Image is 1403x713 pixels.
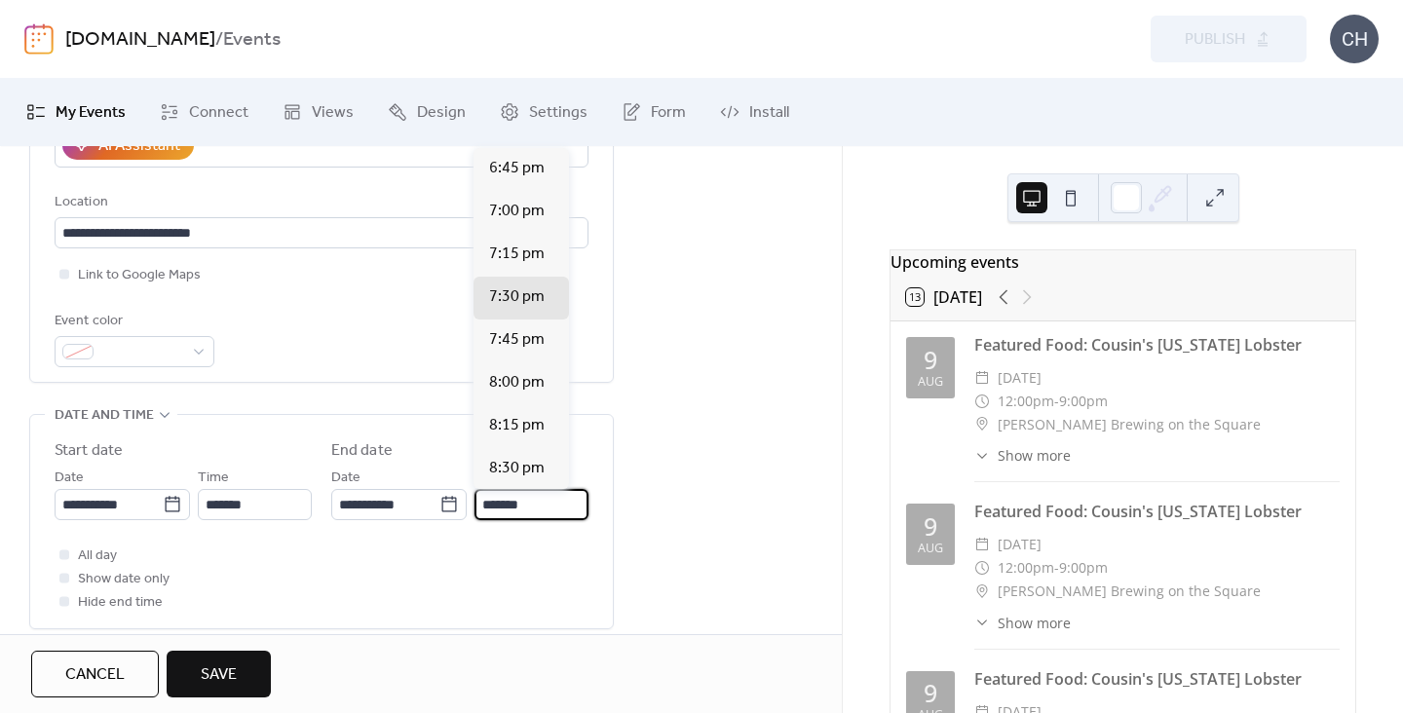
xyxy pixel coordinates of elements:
[918,543,943,555] div: Aug
[78,591,163,615] span: Hide end time
[65,21,215,58] a: [DOMAIN_NAME]
[198,467,229,490] span: Time
[749,101,789,125] span: Install
[924,681,937,705] div: 9
[489,457,545,480] span: 8:30 pm
[998,366,1042,390] span: [DATE]
[924,514,937,539] div: 9
[145,86,263,138] a: Connect
[12,86,140,138] a: My Events
[974,613,990,633] div: ​
[974,613,1071,633] button: ​Show more
[189,101,248,125] span: Connect
[998,556,1054,580] span: 12:00pm
[974,667,1340,691] div: Featured Food: Cousin's [US_STATE] Lobster
[651,101,686,125] span: Form
[974,445,990,466] div: ​
[974,533,990,556] div: ​
[417,101,466,125] span: Design
[607,86,701,138] a: Form
[55,404,154,428] span: Date and time
[974,556,990,580] div: ​
[974,500,1340,523] div: Featured Food: Cousin's [US_STATE] Lobster
[998,445,1071,466] span: Show more
[55,439,123,463] div: Start date
[201,663,237,687] span: Save
[223,21,281,58] b: Events
[55,191,585,214] div: Location
[974,580,990,603] div: ​
[331,439,393,463] div: End date
[489,200,545,223] span: 7:00 pm
[55,310,210,333] div: Event color
[78,264,201,287] span: Link to Google Maps
[31,651,159,697] button: Cancel
[55,467,84,490] span: Date
[924,348,937,372] div: 9
[78,568,170,591] span: Show date only
[1330,15,1379,63] div: CH
[998,390,1054,413] span: 12:00pm
[489,157,545,180] span: 6:45 pm
[65,663,125,687] span: Cancel
[998,580,1261,603] span: [PERSON_NAME] Brewing on the Square
[56,101,126,125] span: My Events
[1059,390,1108,413] span: 9:00pm
[529,101,588,125] span: Settings
[489,414,545,437] span: 8:15 pm
[998,413,1261,436] span: [PERSON_NAME] Brewing on the Square
[1054,390,1059,413] span: -
[331,467,360,490] span: Date
[705,86,804,138] a: Install
[24,23,54,55] img: logo
[489,328,545,352] span: 7:45 pm
[974,413,990,436] div: ​
[268,86,368,138] a: Views
[489,371,545,394] span: 8:00 pm
[62,131,194,160] button: AI Assistant
[215,21,223,58] b: /
[489,243,545,266] span: 7:15 pm
[1059,556,1108,580] span: 9:00pm
[373,86,480,138] a: Design
[998,613,1071,633] span: Show more
[974,366,990,390] div: ​
[78,544,117,568] span: All day
[998,533,1042,556] span: [DATE]
[891,250,1355,274] div: Upcoming events
[167,651,271,697] button: Save
[98,134,180,158] div: AI Assistant
[974,333,1340,356] div: Featured Food: Cousin's [US_STATE] Lobster
[312,101,354,125] span: Views
[1054,556,1059,580] span: -
[485,86,602,138] a: Settings
[918,376,943,389] div: Aug
[974,390,990,413] div: ​
[974,445,1071,466] button: ​Show more
[489,285,545,309] span: 7:30 pm
[899,283,989,311] button: 13[DATE]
